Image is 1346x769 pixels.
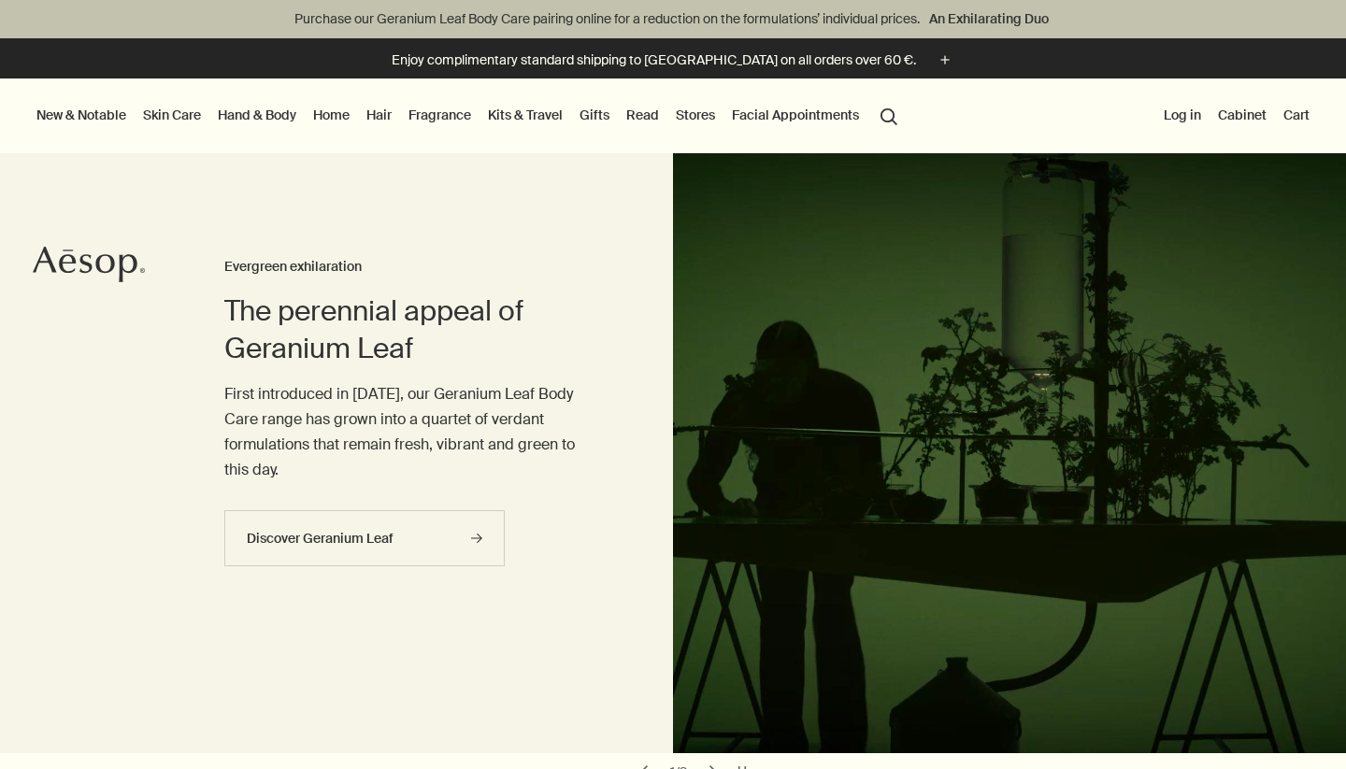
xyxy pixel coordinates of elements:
h2: The perennial appeal of Geranium Leaf [224,292,598,367]
a: Gifts [576,103,613,127]
h3: Evergreen exhilaration [224,256,598,278]
button: New & Notable [33,103,130,127]
button: Open search [872,97,906,133]
a: Facial Appointments [728,103,863,127]
button: Enjoy complimentary standard shipping to [GEOGRAPHIC_DATA] on all orders over 60 €. [392,50,955,71]
a: Cabinet [1214,103,1270,127]
button: Cart [1280,103,1313,127]
button: Log in [1160,103,1205,127]
a: Aesop [33,246,145,288]
a: Skin Care [139,103,205,127]
a: Home [309,103,353,127]
button: Stores [672,103,719,127]
a: Hand & Body [214,103,300,127]
nav: primary [33,78,906,153]
a: An Exhilarating Duo [925,8,1052,29]
a: Discover Geranium Leaf [224,510,505,566]
a: Kits & Travel [484,103,566,127]
p: Purchase our Geranium Leaf Body Care pairing online for a reduction on the formulations’ individu... [19,9,1327,29]
a: Hair [363,103,395,127]
a: Fragrance [405,103,475,127]
svg: Aesop [33,246,145,283]
a: Read [623,103,663,127]
p: Enjoy complimentary standard shipping to [GEOGRAPHIC_DATA] on all orders over 60 €. [392,50,916,70]
p: First introduced in [DATE], our Geranium Leaf Body Care range has grown into a quartet of verdant... [224,381,598,483]
nav: supplementary [1160,78,1313,153]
